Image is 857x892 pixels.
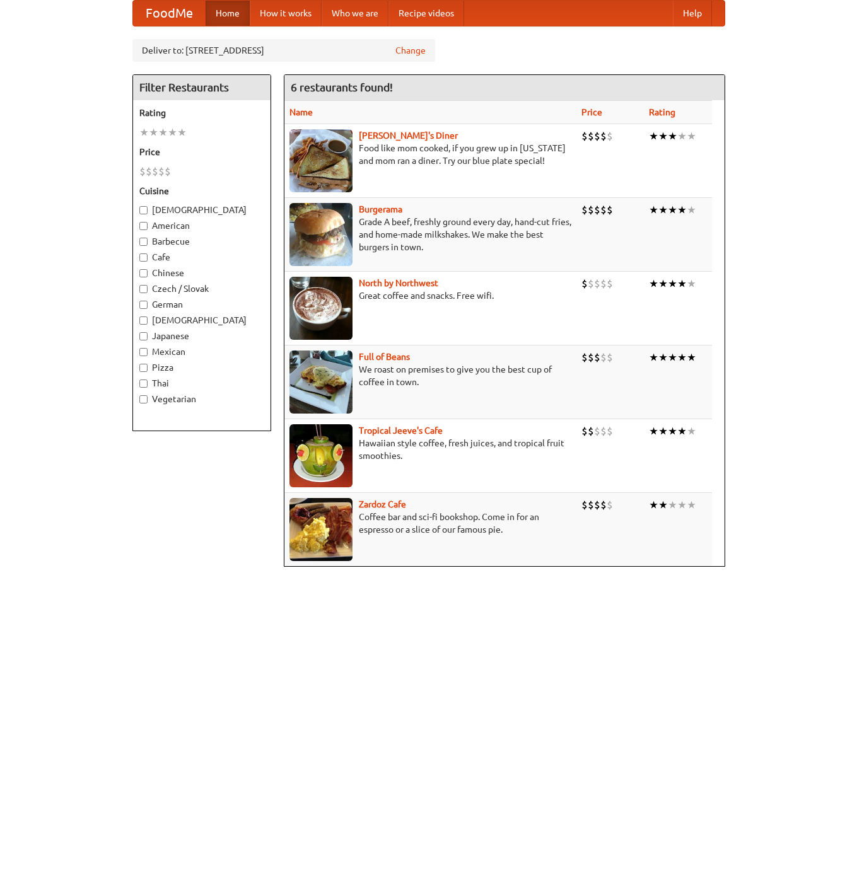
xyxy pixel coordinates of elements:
[658,277,668,291] li: ★
[139,206,148,214] input: [DEMOGRAPHIC_DATA]
[677,129,687,143] li: ★
[594,129,600,143] li: $
[289,129,353,192] img: sallys.jpg
[139,185,264,197] h5: Cuisine
[687,129,696,143] li: ★
[139,222,148,230] input: American
[146,165,152,178] li: $
[600,350,607,364] li: $
[658,498,668,512] li: ★
[149,125,158,139] li: ★
[139,361,264,374] label: Pizza
[607,424,613,438] li: $
[139,165,146,178] li: $
[687,277,696,291] li: ★
[677,424,687,438] li: ★
[600,203,607,217] li: $
[677,203,687,217] li: ★
[291,81,393,93] ng-pluralize: 6 restaurants found!
[668,350,677,364] li: ★
[588,350,594,364] li: $
[139,298,264,311] label: German
[289,203,353,266] img: burgerama.jpg
[165,165,171,178] li: $
[139,267,264,279] label: Chinese
[139,395,148,403] input: Vegetarian
[139,251,264,264] label: Cafe
[607,277,613,291] li: $
[594,498,600,512] li: $
[139,330,264,342] label: Japanese
[139,282,264,295] label: Czech / Slovak
[600,277,607,291] li: $
[677,498,687,512] li: ★
[359,352,410,362] a: Full of Beans
[658,203,668,217] li: ★
[649,203,658,217] li: ★
[649,424,658,438] li: ★
[289,363,571,388] p: We roast on premises to give you the best cup of coffee in town.
[139,379,148,388] input: Thai
[588,203,594,217] li: $
[658,424,668,438] li: ★
[581,277,588,291] li: $
[139,219,264,232] label: American
[668,203,677,217] li: ★
[177,125,187,139] li: ★
[139,146,264,158] h5: Price
[581,498,588,512] li: $
[594,350,600,364] li: $
[649,129,658,143] li: ★
[600,424,607,438] li: $
[581,424,588,438] li: $
[139,269,148,277] input: Chinese
[359,278,438,288] a: North by Northwest
[588,277,594,291] li: $
[594,424,600,438] li: $
[289,277,353,340] img: north.jpg
[677,277,687,291] li: ★
[289,107,313,117] a: Name
[139,348,148,356] input: Mexican
[289,424,353,487] img: jeeves.jpg
[139,301,148,309] input: German
[588,498,594,512] li: $
[388,1,464,26] a: Recipe videos
[322,1,388,26] a: Who we are
[581,107,602,117] a: Price
[668,129,677,143] li: ★
[649,350,658,364] li: ★
[206,1,250,26] a: Home
[668,498,677,512] li: ★
[600,498,607,512] li: $
[133,1,206,26] a: FoodMe
[668,277,677,291] li: ★
[677,350,687,364] li: ★
[673,1,712,26] a: Help
[152,165,158,178] li: $
[139,235,264,248] label: Barbecue
[687,203,696,217] li: ★
[359,499,406,509] a: Zardoz Cafe
[687,350,696,364] li: ★
[594,277,600,291] li: $
[139,285,148,293] input: Czech / Slovak
[133,75,271,100] h4: Filter Restaurants
[395,44,426,57] a: Change
[139,238,148,246] input: Barbecue
[607,203,613,217] li: $
[588,424,594,438] li: $
[139,332,148,340] input: Japanese
[289,350,353,414] img: beans.jpg
[588,129,594,143] li: $
[581,129,588,143] li: $
[289,437,571,462] p: Hawaiian style coffee, fresh juices, and tropical fruit smoothies.
[649,277,658,291] li: ★
[250,1,322,26] a: How it works
[289,142,571,167] p: Food like mom cooked, if you grew up in [US_STATE] and mom ran a diner. Try our blue plate special!
[581,350,588,364] li: $
[581,203,588,217] li: $
[359,204,402,214] a: Burgerama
